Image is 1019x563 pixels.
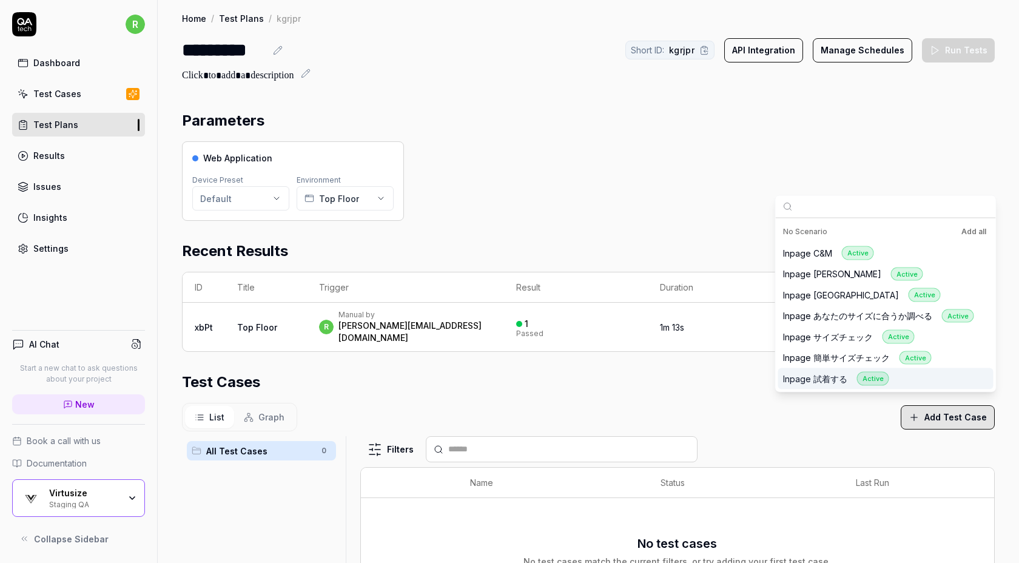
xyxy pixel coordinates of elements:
div: Inpage 試着する [783,372,889,386]
a: Insights [12,206,145,229]
time: 1m 13s [660,322,684,332]
div: 1 [525,319,528,329]
a: Documentation [12,457,145,470]
div: Inpage 簡単サイズチェック [783,351,932,365]
span: Graph [258,411,284,423]
div: No Scenario [783,224,989,239]
h3: No test cases [637,534,717,553]
a: xbPt [195,322,213,332]
button: Top Floor [297,186,394,211]
div: Active [909,288,941,302]
div: Issues [33,180,61,193]
a: Home [182,12,206,24]
button: Filters [360,437,421,462]
button: Manage Schedules [813,38,912,62]
div: Manual by [338,310,492,320]
div: Suggestions [776,218,996,392]
div: Inpage C&M [783,246,874,260]
a: Test Cases [12,82,145,106]
div: Dashboard [33,56,80,69]
span: Book a call with us [27,434,101,447]
a: Top Floor [237,322,277,332]
button: Add Test Case [901,405,995,430]
button: Add all [959,224,989,239]
span: Collapse Sidebar [34,533,109,545]
button: Collapse Sidebar [12,527,145,551]
a: Results [12,144,145,167]
div: [PERSON_NAME][EMAIL_ADDRESS][DOMAIN_NAME] [338,320,492,344]
button: Virtusize LogoVirtusizeStaging QA [12,479,145,517]
label: Environment [297,175,341,184]
div: Inpage あなたのサイズに合うか調べる [783,309,974,323]
div: Test Cases [33,87,81,100]
button: List [185,406,234,428]
span: Top Floor [319,192,359,205]
span: Short ID: [631,44,664,56]
a: Test Plans [12,113,145,137]
span: 0 [317,443,331,458]
div: Insights [33,211,67,224]
img: Virtusize Logo [20,487,42,509]
div: Active [857,372,889,386]
div: Settings [33,242,69,255]
div: Active [942,309,974,323]
span: List [209,411,224,423]
a: Dashboard [12,51,145,75]
div: Default [200,192,232,205]
div: Active [842,246,874,260]
div: Virtusize [49,488,119,499]
th: Name [458,468,648,498]
th: Status [648,468,844,498]
div: kgrjpr [277,12,301,24]
th: Trigger [307,272,504,303]
a: Settings [12,237,145,260]
button: API Integration [724,38,803,62]
th: ID [183,272,225,303]
a: Issues [12,175,145,198]
div: Active [883,330,915,344]
h2: Recent Results [182,240,288,262]
span: Documentation [27,457,87,470]
th: Duration [648,272,796,303]
div: Passed [516,330,543,337]
a: Book a call with us [12,434,145,447]
div: Active [900,351,932,365]
th: Result [504,272,647,303]
span: r [319,320,334,334]
div: Results [33,149,65,162]
div: Inpage [PERSON_NAME] [783,267,923,281]
span: r [126,15,145,34]
button: Graph [234,406,294,428]
th: Last Run [844,468,970,498]
span: Web Application [203,152,272,164]
p: Start a new chat to ask questions about your project [12,363,145,385]
button: Run Tests [922,38,995,62]
div: Inpage [GEOGRAPHIC_DATA] [783,288,941,302]
h2: Test Cases [182,371,260,393]
label: Device Preset [192,175,243,184]
div: / [211,12,214,24]
span: New [75,398,95,411]
div: Active [891,267,923,281]
span: All Test Cases [206,445,314,457]
div: Staging QA [49,499,119,508]
a: New [12,394,145,414]
a: Test Plans [219,12,264,24]
button: r [126,12,145,36]
div: Inpage サイズチェック [783,330,915,344]
h2: Parameters [182,110,264,132]
button: Default [192,186,289,211]
div: / [269,12,272,24]
h4: AI Chat [29,338,59,351]
div: Test Plans [33,118,78,131]
span: kgrjpr [669,44,694,56]
th: Title [225,272,307,303]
